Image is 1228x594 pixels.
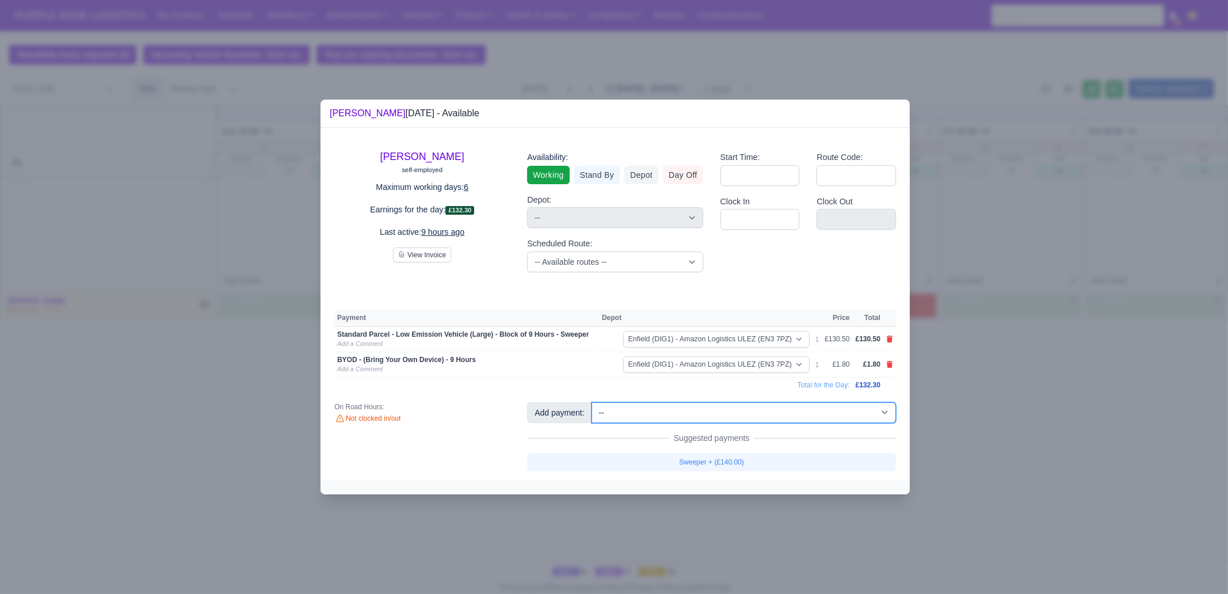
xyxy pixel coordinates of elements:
div: Not clocked in/out [334,414,510,424]
div: Availability: [527,151,703,164]
label: Route Code: [817,151,863,164]
u: 9 hours ago [421,227,464,237]
div: 1 [815,360,819,370]
span: Total for the Day: [798,381,850,389]
td: £1.80 [822,352,852,378]
th: Payment [334,310,599,327]
span: £130.50 [856,335,880,343]
a: [PERSON_NAME] [380,151,464,162]
small: self-employed [402,166,443,173]
u: 6 [464,182,468,192]
a: Add a Comment [337,340,383,347]
a: Working [527,166,569,184]
label: Start Time: [720,151,760,164]
div: Add payment: [527,402,592,423]
span: £132.30 [445,206,474,215]
iframe: Chat Widget [1021,461,1228,594]
a: [PERSON_NAME] [330,108,406,118]
a: Sweeper + (£140.00) [527,453,896,471]
p: Maximum working days: [334,181,510,194]
a: Day Off [663,166,703,184]
div: BYOD - (Bring Your Own Device) - 9 Hours [337,355,596,364]
span: £1.80 [863,360,880,368]
th: Price [822,310,852,327]
div: [DATE] - Available [330,106,479,120]
span: £132.30 [856,381,880,389]
a: Stand By [574,166,620,184]
th: Depot [599,310,813,327]
a: Add a Comment [337,365,383,372]
div: On Road Hours: [334,402,510,412]
div: Standard Parcel - Low Emission Vehicle (Large) - Block of 9 Hours - Sweeper [337,330,596,339]
a: Depot [624,166,658,184]
div: 1 [815,335,819,344]
p: Last active: [334,226,510,239]
label: Clock Out [817,195,853,208]
label: Scheduled Route: [527,237,592,250]
label: Depot: [527,193,551,207]
button: View Invoice [393,247,451,262]
span: Suggested payments [669,432,754,444]
th: Total [853,310,883,327]
p: Earnings for the day: [334,203,510,216]
td: £130.50 [822,327,852,352]
label: Clock In [720,195,750,208]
